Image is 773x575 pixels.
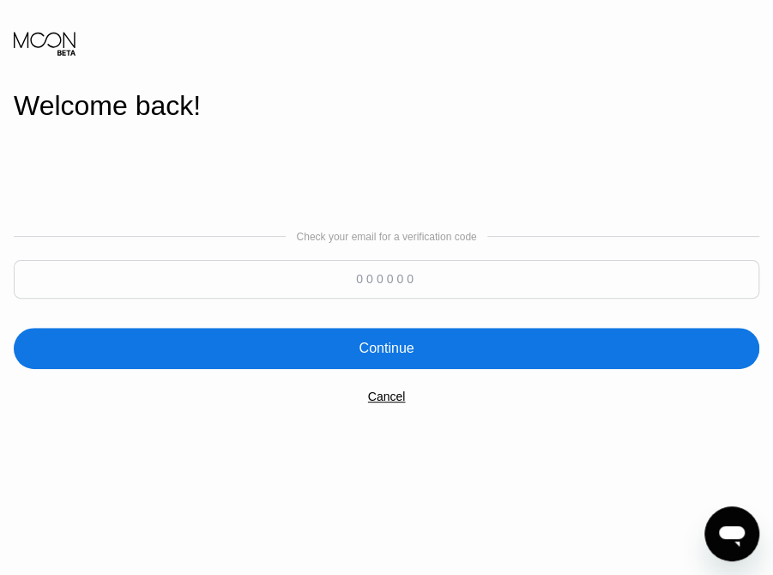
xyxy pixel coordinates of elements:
iframe: Button to launch messaging window [704,506,759,561]
div: Continue [359,340,414,357]
input: 000000 [14,260,759,299]
div: Welcome back! [14,90,759,122]
div: Continue [14,328,759,369]
div: Check your email for a verification code [296,231,476,243]
div: Cancel [368,390,406,403]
